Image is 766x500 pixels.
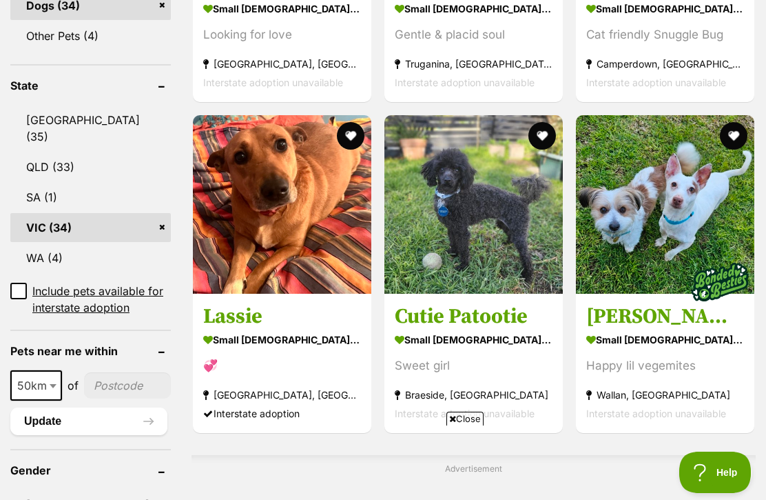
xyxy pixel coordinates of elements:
[32,283,171,316] span: Include pets available for interstate adoption
[10,283,171,316] a: Include pets available for interstate adoption
[10,213,171,242] a: VIC (34)
[10,79,171,92] header: State
[586,303,744,330] h3: [PERSON_NAME] & [PERSON_NAME]
[132,431,634,493] iframe: Advertisement
[203,77,343,88] span: Interstate adoption unavailable
[720,122,747,150] button: favourite
[576,293,754,433] a: [PERSON_NAME] & [PERSON_NAME] small [DEMOGRAPHIC_DATA] Dog Happy lil vegemites Wallan, [GEOGRAPHI...
[10,370,62,401] span: 50km
[193,293,371,433] a: Lassie small [DEMOGRAPHIC_DATA] Dog 💞 [GEOGRAPHIC_DATA], [GEOGRAPHIC_DATA] Interstate adoption
[576,115,754,294] img: Irene & Rayray - Jack Russell Terrier x Maltese Dog
[10,464,171,477] header: Gender
[528,122,556,150] button: favourite
[446,412,484,426] span: Close
[203,357,361,375] div: 💞
[395,357,552,375] div: Sweet girl
[395,386,552,404] strong: Braeside, [GEOGRAPHIC_DATA]
[586,357,744,375] div: Happy lil vegemites
[679,452,752,493] iframe: Help Scout Beacon - Open
[395,303,552,330] h3: Cutie Patootie
[586,330,744,350] strong: small [DEMOGRAPHIC_DATA] Dog
[193,115,371,294] img: Lassie - Mixed Dog
[586,26,744,44] div: Cat friendly Snuggle Bug
[10,106,171,151] a: [GEOGRAPHIC_DATA] (35)
[337,122,364,150] button: favourite
[203,386,361,404] strong: [GEOGRAPHIC_DATA], [GEOGRAPHIC_DATA]
[395,54,552,73] strong: Truganina, [GEOGRAPHIC_DATA]
[384,115,563,294] img: Cutie Patootie - Poodle (Toy) Dog
[12,376,61,395] span: 50km
[685,248,754,317] img: bonded besties
[395,77,535,88] span: Interstate adoption unavailable
[586,77,726,88] span: Interstate adoption unavailable
[586,54,744,73] strong: Camperdown, [GEOGRAPHIC_DATA]
[203,330,361,350] strong: small [DEMOGRAPHIC_DATA] Dog
[203,404,361,423] div: Interstate adoption
[68,377,79,394] span: of
[10,21,171,50] a: Other Pets (4)
[203,54,361,73] strong: [GEOGRAPHIC_DATA], [GEOGRAPHIC_DATA]
[10,243,171,272] a: WA (4)
[203,26,361,44] div: Looking for love
[395,26,552,44] div: Gentle & placid soul
[586,408,726,419] span: Interstate adoption unavailable
[384,293,563,433] a: Cutie Patootie small [DEMOGRAPHIC_DATA] Dog Sweet girl Braeside, [GEOGRAPHIC_DATA] Interstate ado...
[10,183,171,212] a: SA (1)
[84,372,171,399] input: postcode
[10,152,171,181] a: QLD (33)
[586,386,744,404] strong: Wallan, [GEOGRAPHIC_DATA]
[203,303,361,330] h3: Lassie
[10,345,171,357] header: Pets near me within
[10,408,167,435] button: Update
[395,330,552,350] strong: small [DEMOGRAPHIC_DATA] Dog
[395,408,535,419] span: Interstate adoption unavailable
